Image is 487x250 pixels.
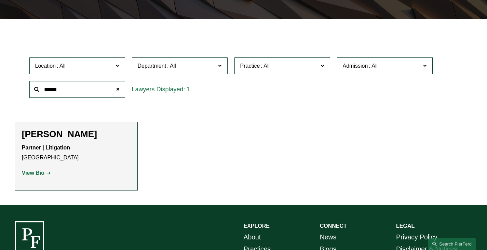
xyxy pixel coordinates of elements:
h2: [PERSON_NAME] [22,129,131,140]
span: Admission [343,63,368,69]
strong: View Bio [22,170,44,176]
a: Search this site [428,238,476,250]
strong: EXPLORE [244,223,270,229]
a: Privacy Policy [396,231,437,243]
span: Practice [240,63,260,69]
span: 1 [187,86,190,93]
a: News [320,231,337,243]
p: [GEOGRAPHIC_DATA] [22,143,131,163]
span: Location [35,63,56,69]
strong: CONNECT [320,223,347,229]
a: About [244,231,261,243]
strong: LEGAL [396,223,415,229]
span: Department [138,63,166,69]
a: View Bio [22,170,51,176]
strong: Partner | Litigation [22,145,70,150]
